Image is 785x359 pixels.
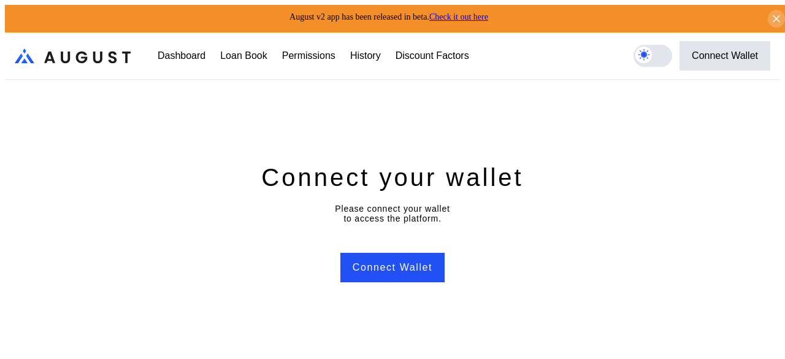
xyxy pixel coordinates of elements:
[275,33,343,79] a: Permissions
[289,12,488,21] span: August v2 app has been released in beta.
[396,50,469,61] div: Discount Factors
[158,50,205,61] div: Dashboard
[335,204,450,223] div: Please connect your wallet to access the platform.
[150,33,213,79] a: Dashboard
[340,253,445,282] button: Connect Wallet
[388,33,477,79] a: Discount Factors
[350,50,381,61] div: History
[261,161,523,193] div: Connect your wallet
[680,41,770,71] button: Connect Wallet
[343,33,388,79] a: History
[429,12,488,21] a: Check it out here
[220,50,267,61] div: Loan Book
[282,50,335,61] div: Permissions
[213,33,275,79] a: Loan Book
[692,50,758,61] div: Connect Wallet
